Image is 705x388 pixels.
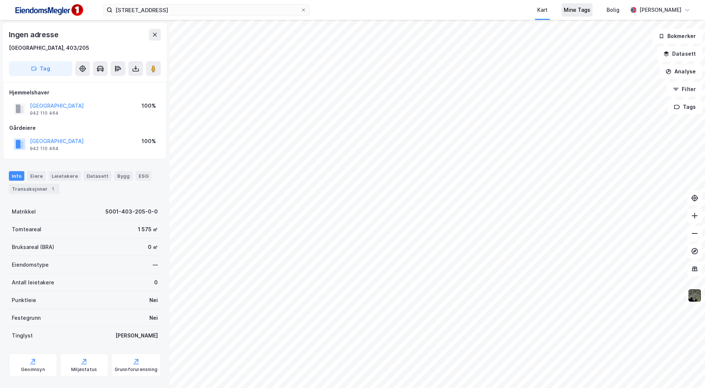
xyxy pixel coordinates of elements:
div: Kontrollprogram for chat [668,353,705,388]
div: 0 [154,278,158,287]
div: Nei [149,313,158,322]
div: Nei [149,296,158,305]
div: Bolig [607,6,619,14]
input: Søk på adresse, matrikkel, gårdeiere, leietakere eller personer [112,4,301,15]
div: Matrikkel [12,207,36,216]
div: 942 110 464 [30,146,59,152]
div: Bygg [114,171,133,181]
div: [PERSON_NAME] [115,331,158,340]
button: Tags [668,100,702,114]
div: Festegrunn [12,313,41,322]
div: Miljøstatus [71,367,97,373]
div: 942 110 464 [30,110,59,116]
div: Gårdeiere [9,124,160,132]
button: Filter [667,82,702,97]
div: Datasett [84,171,111,181]
div: Geoinnsyn [21,367,45,373]
div: 100% [142,137,156,146]
div: [PERSON_NAME] [639,6,681,14]
div: ESG [136,171,152,181]
div: — [153,260,158,269]
div: Mine Tags [564,6,590,14]
div: 0 ㎡ [148,243,158,252]
div: Antall leietakere [12,278,54,287]
button: Analyse [659,64,702,79]
button: Datasett [657,46,702,61]
div: Tomteareal [12,225,41,234]
div: Transaksjoner [9,184,59,194]
div: Info [9,171,24,181]
div: Ingen adresse [9,29,60,41]
div: Grunnforurensning [115,367,157,373]
iframe: Chat Widget [668,353,705,388]
button: Bokmerker [652,29,702,44]
div: 1 575 ㎡ [138,225,158,234]
div: [GEOGRAPHIC_DATA], 403/205 [9,44,89,52]
div: 5001-403-205-0-0 [105,207,158,216]
div: Leietakere [49,171,81,181]
div: 100% [142,101,156,110]
img: 9k= [688,288,702,302]
div: Kart [537,6,548,14]
div: Eiendomstype [12,260,49,269]
div: Hjemmelshaver [9,88,160,97]
div: Punktleie [12,296,36,305]
div: 1 [49,185,56,193]
img: F4PB6Px+NJ5v8B7XTbfpPpyloAAAAASUVORK5CYII= [12,2,86,18]
div: Bruksareal (BRA) [12,243,54,252]
div: Tinglyst [12,331,33,340]
button: Tag [9,61,72,76]
div: Eiere [27,171,46,181]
